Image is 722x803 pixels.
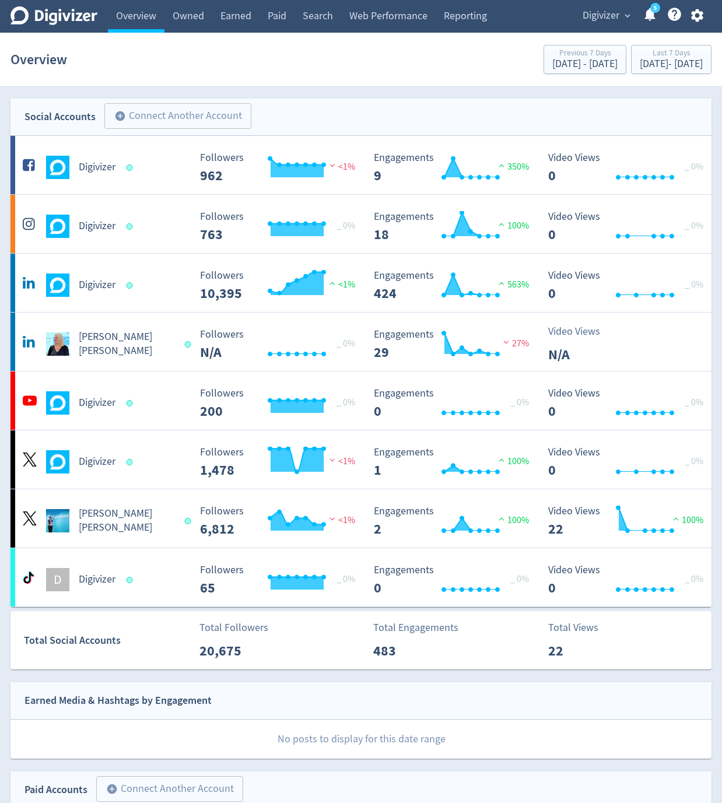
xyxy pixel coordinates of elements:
svg: Followers 10,395 [194,270,369,301]
span: _ 0% [337,397,355,408]
img: Digivizer undefined [46,450,69,474]
svg: Video Views 0 [542,388,717,419]
div: [DATE] - [DATE] [552,59,618,69]
img: positive-performance.svg [327,279,338,287]
span: 100% [496,455,529,467]
svg: Followers 6,812 [194,506,369,536]
span: 350% [496,161,529,173]
svg: Engagements 0 [368,564,543,595]
a: Digivizer undefinedDigivizer Followers 962 Followers 962 <1% Engagements 9 Engagements 9 350% Vid... [10,136,712,194]
img: positive-performance.svg [670,514,682,523]
a: Connect Another Account [96,105,251,129]
svg: Video Views 0 [542,211,717,242]
span: add_circle [114,110,126,122]
img: Emma Lo Russo undefined [46,332,69,356]
svg: Engagements 424 [368,270,543,301]
span: Digivizer [583,6,619,25]
span: _ 0% [685,220,703,232]
img: Digivizer undefined [46,273,69,297]
svg: Engagements 0 [368,388,543,419]
span: _ 0% [337,338,355,349]
span: _ 0% [685,573,703,585]
svg: Engagements 18 [368,211,543,242]
a: Digivizer undefinedDigivizer Followers 10,395 Followers 10,395 <1% Engagements 424 Engagements 42... [10,254,712,312]
h5: Digivizer [79,160,115,174]
span: Data last synced: 18 Aug 2025, 4:02am (AEST) [127,223,136,230]
span: add_circle [106,783,118,795]
span: Data last synced: 18 Aug 2025, 4:02am (AEST) [127,577,136,583]
h1: Overview [10,41,67,78]
span: <1% [327,161,355,173]
p: Video Views [548,324,615,339]
h5: [PERSON_NAME] [PERSON_NAME] [79,330,174,358]
span: _ 0% [685,279,703,290]
p: N/A [548,344,615,365]
img: positive-performance.svg [496,161,507,170]
span: 27% [500,338,529,349]
span: Data last synced: 17 Aug 2025, 2:02pm (AEST) [184,518,194,524]
svg: Followers 0 [194,329,369,360]
img: Digivizer undefined [46,391,69,415]
div: [DATE] - [DATE] [640,59,703,69]
img: Digivizer undefined [46,156,69,179]
span: Data last synced: 18 Aug 2025, 2:02am (AEST) [127,282,136,289]
span: 100% [496,220,529,232]
img: negative-performance.svg [327,161,338,170]
span: _ 0% [337,220,355,232]
svg: Engagements 2 [368,506,543,536]
span: _ 0% [510,573,529,585]
p: Total Views [548,620,615,636]
a: 5 [650,3,660,13]
svg: Engagements 29 [368,329,543,360]
img: Digivizer undefined [46,215,69,238]
h5: Digivizer [79,455,115,469]
span: 563% [496,279,529,290]
a: Digivizer undefinedDigivizer Followers 763 Followers 763 _ 0% Engagements 18 Engagements 18 100% ... [10,195,712,253]
svg: Engagements 9 [368,152,543,183]
span: 100% [496,514,529,526]
img: negative-performance.svg [500,338,512,346]
h5: Digivizer [79,396,115,410]
svg: Video Views 0 [542,152,717,183]
p: Total Followers [199,620,268,636]
svg: Followers 763 [194,211,369,242]
span: _ 0% [685,161,703,173]
p: 483 [373,640,440,661]
img: positive-performance.svg [496,514,507,523]
p: No posts to display for this date range [11,720,712,759]
div: Previous 7 Days [552,49,618,59]
button: Digivizer [579,6,633,25]
svg: Followers 1,478 [194,447,369,478]
text: 5 [654,4,657,12]
img: positive-performance.svg [496,455,507,464]
h5: [PERSON_NAME] [PERSON_NAME] [79,507,174,535]
svg: Video Views 0 [542,447,717,478]
p: Total Engagements [373,620,458,636]
h5: Digivizer [79,573,115,587]
p: 22 [548,640,615,661]
span: <1% [327,455,355,467]
div: Earned Media & Hashtags by Engagement [24,692,212,709]
svg: Followers 962 [194,152,369,183]
button: Connect Another Account [104,103,251,129]
a: Emma Lo Russo undefined[PERSON_NAME] [PERSON_NAME] Followers 6,812 Followers 6,812 <1% Engagement... [10,489,712,548]
span: _ 0% [685,455,703,467]
div: Last 7 Days [640,49,703,59]
span: _ 0% [337,573,355,585]
a: Digivizer undefinedDigivizer Followers 1,478 Followers 1,478 <1% Engagements 1 Engagements 1 100%... [10,430,712,489]
p: 20,675 [199,640,267,661]
span: <1% [327,279,355,290]
svg: Followers 65 [194,564,369,595]
span: _ 0% [510,397,529,408]
span: Data last synced: 17 Aug 2025, 10:02pm (AEST) [127,400,136,406]
div: Social Accounts [24,108,96,125]
svg: Followers 200 [194,388,369,419]
img: positive-performance.svg [496,279,507,287]
button: Last 7 Days[DATE]- [DATE] [631,45,712,74]
svg: Engagements 1 [368,447,543,478]
button: Connect Another Account [96,776,243,802]
h5: Digivizer [79,219,115,233]
div: D [46,568,69,591]
a: Digivizer undefinedDigivizer Followers 200 Followers 200 _ 0% Engagements 0 Engagements 0 _ 0% Vi... [10,371,712,430]
span: _ 0% [685,397,703,408]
